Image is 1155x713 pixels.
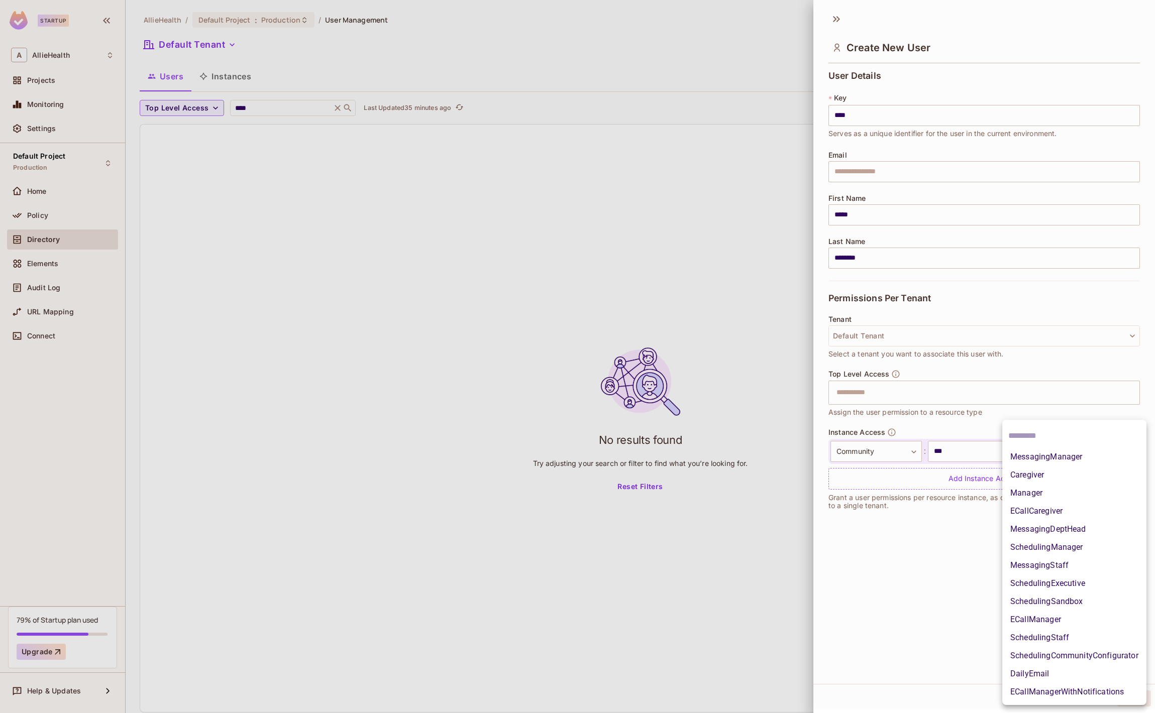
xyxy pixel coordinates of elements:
li: MessagingStaff [1002,556,1146,574]
li: ECallManager [1002,611,1146,629]
li: ECallCaregiver [1002,502,1146,520]
li: SchedulingCommunityConfigurator [1002,647,1146,665]
li: ECallManagerWithNotifications [1002,683,1146,701]
li: DailyEmail [1002,665,1146,683]
li: SchedulingExecutive [1002,574,1146,592]
li: SchedulingSandbox [1002,592,1146,611]
li: MessagingManager [1002,448,1146,466]
li: SchedulingManager [1002,538,1146,556]
li: Manager [1002,484,1146,502]
li: Caregiver [1002,466,1146,484]
li: SchedulingStaff [1002,629,1146,647]
li: MessagingDeptHead [1002,520,1146,538]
